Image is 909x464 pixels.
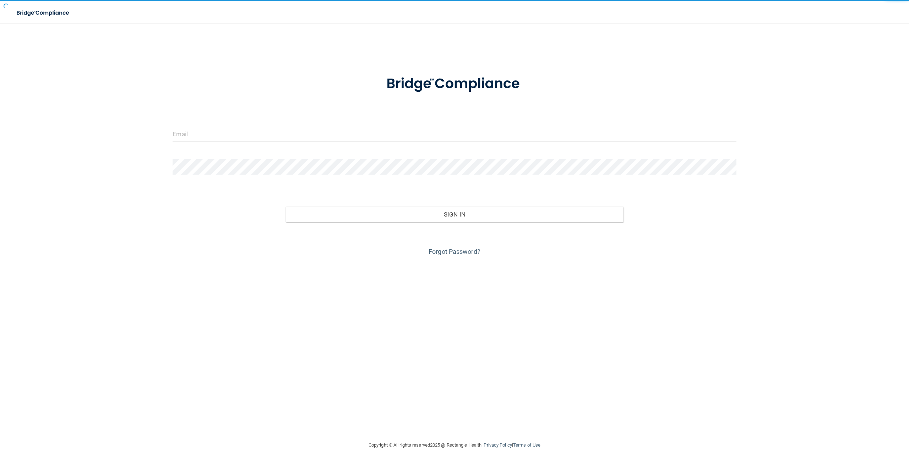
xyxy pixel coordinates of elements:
[513,442,540,448] a: Terms of Use
[484,442,512,448] a: Privacy Policy
[11,6,76,20] img: bridge_compliance_login_screen.278c3ca4.svg
[173,126,736,142] input: Email
[372,65,537,102] img: bridge_compliance_login_screen.278c3ca4.svg
[285,207,624,222] button: Sign In
[325,434,584,457] div: Copyright © All rights reserved 2025 @ Rectangle Health | |
[429,248,480,255] a: Forgot Password?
